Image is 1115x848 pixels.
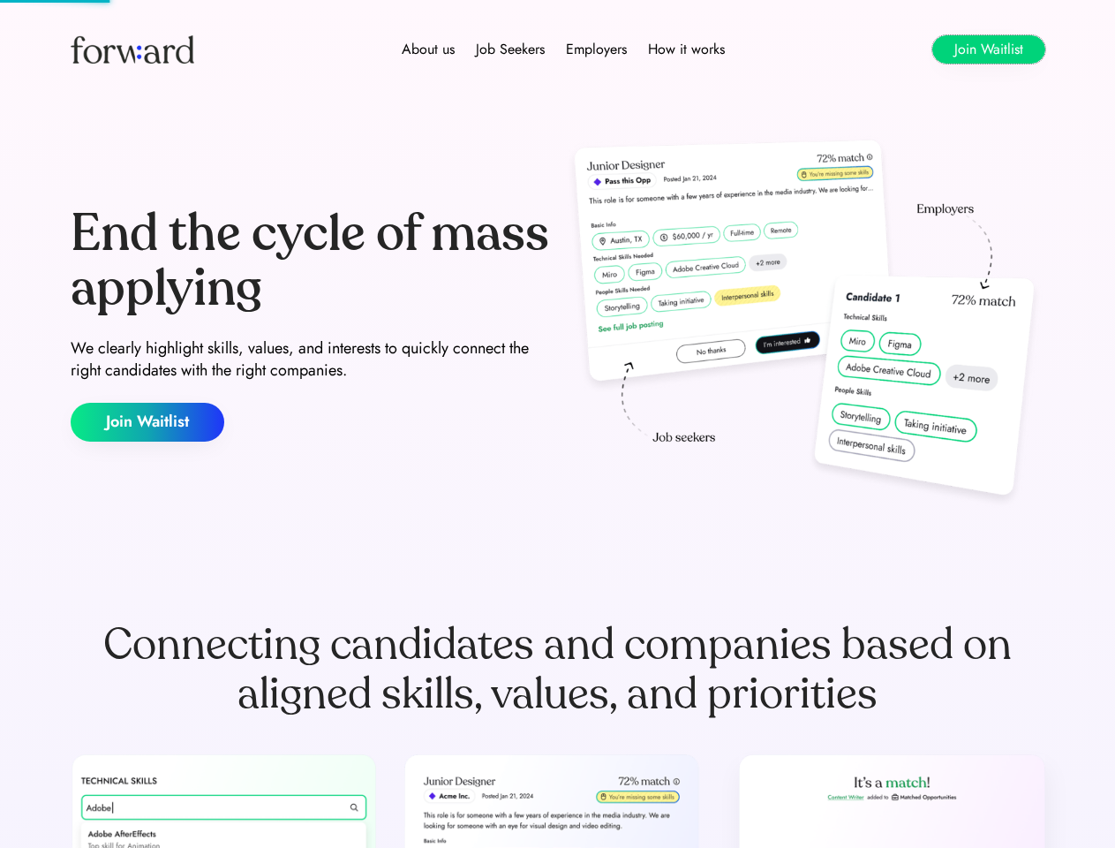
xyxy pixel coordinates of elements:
img: hero-image.png [565,134,1045,514]
div: Connecting candidates and companies based on aligned skills, values, and priorities [71,620,1045,719]
div: How it works [648,39,725,60]
div: We clearly highlight skills, values, and interests to quickly connect the right candidates with t... [71,337,551,382]
div: Employers [566,39,627,60]
img: Forward logo [71,35,194,64]
div: End the cycle of mass applying [71,207,551,315]
button: Join Waitlist [71,403,224,442]
div: Job Seekers [476,39,545,60]
button: Join Waitlist [932,35,1045,64]
div: About us [402,39,455,60]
